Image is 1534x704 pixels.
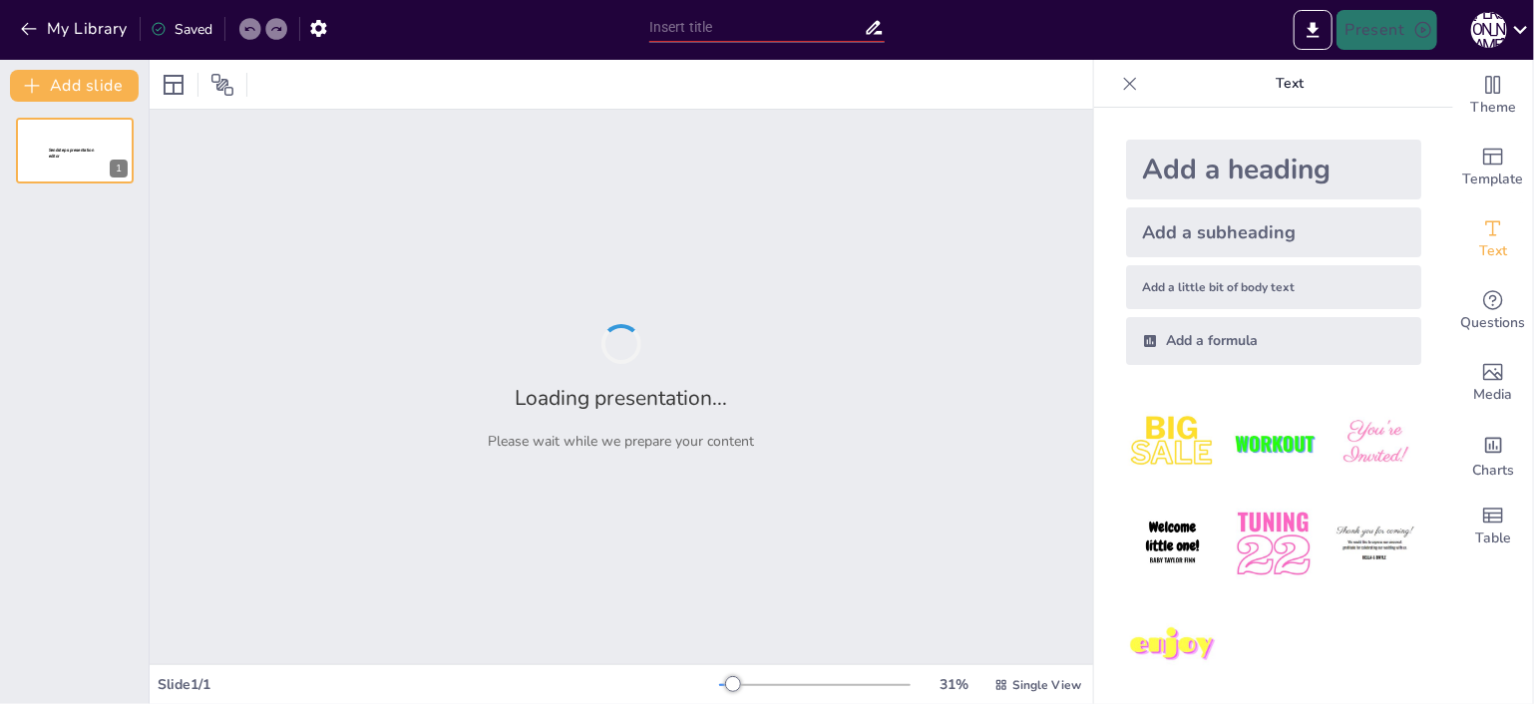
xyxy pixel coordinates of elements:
[1126,317,1421,365] div: Add a formula
[1126,599,1219,692] img: 7.jpeg
[1479,240,1507,262] span: Text
[1475,528,1511,549] span: Table
[1453,347,1533,419] div: Add images, graphics, shapes or video
[931,675,978,694] div: 31 %
[1329,498,1421,590] img: 6.jpeg
[16,118,134,183] div: 1
[1463,169,1524,190] span: Template
[1472,460,1514,482] span: Charts
[158,69,190,101] div: Layout
[516,384,728,412] h2: Loading presentation...
[1227,397,1320,490] img: 2.jpeg
[1126,207,1421,257] div: Add a subheading
[1012,677,1081,693] span: Single View
[1126,140,1421,199] div: Add a heading
[110,160,128,177] div: 1
[158,675,719,694] div: Slide 1 / 1
[1471,10,1507,50] button: [PERSON_NAME]
[1126,397,1219,490] img: 1.jpeg
[1453,419,1533,491] div: Add charts and graphs
[1337,10,1436,50] button: Present
[1470,97,1516,119] span: Theme
[1471,12,1507,48] div: [PERSON_NAME]
[489,432,755,451] p: Please wait while we prepare your content
[15,13,136,45] button: My Library
[1453,203,1533,275] div: Add text boxes
[1227,498,1320,590] img: 5.jpeg
[1474,384,1513,406] span: Media
[1146,60,1433,108] p: Text
[210,73,234,97] span: Position
[10,70,139,102] button: Add slide
[1126,498,1219,590] img: 4.jpeg
[1461,312,1526,334] span: Questions
[49,148,94,159] span: Sendsteps presentation editor
[151,20,212,39] div: Saved
[649,13,864,42] input: Insert title
[1453,275,1533,347] div: Get real-time input from your audience
[1453,60,1533,132] div: Change the overall theme
[1453,132,1533,203] div: Add ready made slides
[1329,397,1421,490] img: 3.jpeg
[1453,491,1533,562] div: Add a table
[1294,10,1333,50] button: Export to PowerPoint
[1126,265,1421,309] div: Add a little bit of body text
